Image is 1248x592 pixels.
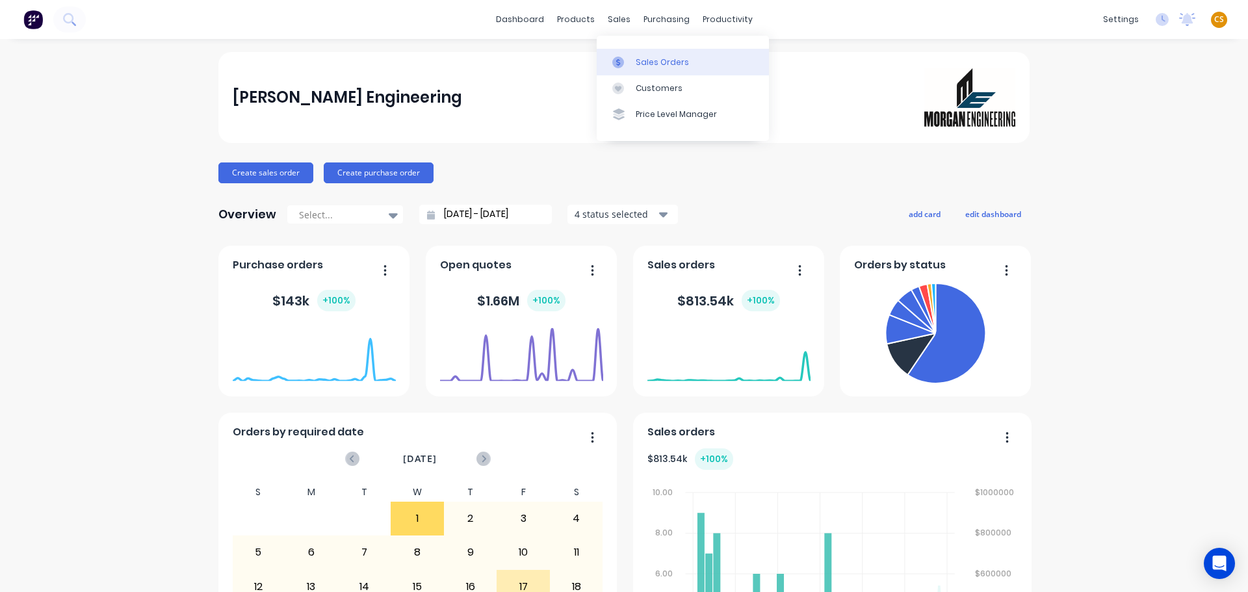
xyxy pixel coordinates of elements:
[391,483,444,502] div: W
[567,205,678,224] button: 4 status selected
[975,487,1014,498] tspan: $1000000
[391,536,443,569] div: 8
[695,448,733,470] div: + 100 %
[233,536,285,569] div: 5
[1204,548,1235,579] div: Open Intercom Messenger
[957,205,1030,222] button: edit dashboard
[636,83,682,94] div: Customers
[285,483,338,502] div: M
[233,84,462,110] div: [PERSON_NAME] Engineering
[440,257,512,273] span: Open quotes
[339,536,391,569] div: 7
[647,257,715,273] span: Sales orders
[272,290,356,311] div: $ 143k
[597,49,769,75] a: Sales Orders
[924,68,1015,127] img: Morgan Engineering
[575,207,656,221] div: 4 status selected
[550,483,603,502] div: S
[489,10,551,29] a: dashboard
[1214,14,1224,25] span: CS
[636,57,689,68] div: Sales Orders
[551,536,603,569] div: 11
[742,290,780,311] div: + 100 %
[655,527,672,538] tspan: 8.00
[854,257,946,273] span: Orders by status
[652,487,672,498] tspan: 10.00
[696,10,759,29] div: productivity
[597,101,769,127] a: Price Level Manager
[445,536,497,569] div: 9
[218,162,313,183] button: Create sales order
[527,290,565,311] div: + 100 %
[647,448,733,470] div: $ 813.54k
[975,568,1011,579] tspan: $600000
[317,290,356,311] div: + 100 %
[403,452,437,466] span: [DATE]
[1097,10,1145,29] div: settings
[637,10,696,29] div: purchasing
[477,290,565,311] div: $ 1.66M
[497,536,549,569] div: 10
[597,75,769,101] a: Customers
[218,201,276,227] div: Overview
[233,257,323,273] span: Purchase orders
[444,483,497,502] div: T
[445,502,497,535] div: 2
[655,568,672,579] tspan: 6.00
[324,162,434,183] button: Create purchase order
[23,10,43,29] img: Factory
[391,502,443,535] div: 1
[338,483,391,502] div: T
[975,527,1011,538] tspan: $800000
[551,10,601,29] div: products
[497,483,550,502] div: F
[285,536,337,569] div: 6
[232,483,285,502] div: S
[233,424,364,440] span: Orders by required date
[636,109,717,120] div: Price Level Manager
[677,290,780,311] div: $ 813.54k
[601,10,637,29] div: sales
[900,205,949,222] button: add card
[551,502,603,535] div: 4
[497,502,549,535] div: 3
